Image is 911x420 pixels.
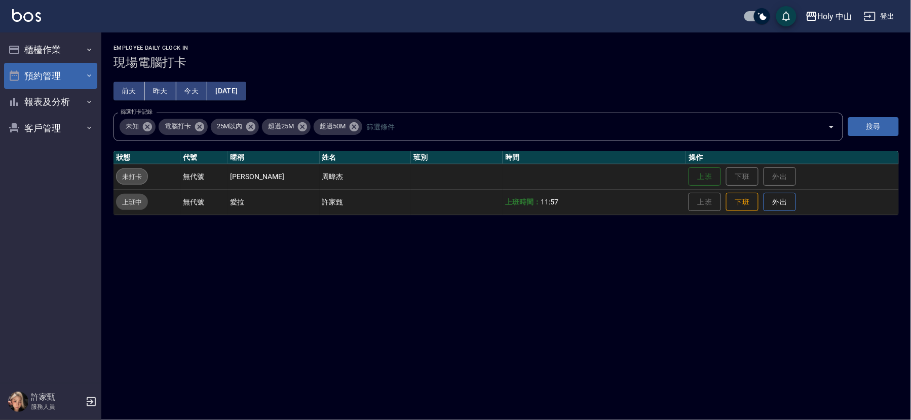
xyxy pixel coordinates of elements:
[145,82,176,100] button: 昨天
[823,119,840,135] button: Open
[818,10,852,23] div: Holy 中山
[113,82,145,100] button: 前天
[686,151,899,164] th: 操作
[262,119,311,135] div: 超過25M
[228,151,320,164] th: 暱稱
[211,121,249,131] span: 25M以內
[4,63,97,89] button: 預約管理
[116,197,148,207] span: 上班中
[411,151,503,164] th: 班別
[726,193,758,212] button: 下班
[364,118,810,135] input: 篩選條件
[31,392,83,402] h5: 許家甄
[113,45,899,51] h2: Employee Daily Clock In
[262,121,300,131] span: 超過25M
[4,89,97,115] button: 報表及分析
[176,82,208,100] button: 今天
[117,171,147,182] span: 未打卡
[320,151,411,164] th: 姓名
[113,55,899,69] h3: 現場電腦打卡
[4,37,97,63] button: 櫃檯作業
[503,151,686,164] th: 時間
[776,6,796,26] button: save
[228,189,320,215] td: 愛拉
[180,151,228,164] th: 代號
[314,121,352,131] span: 超過50M
[860,7,899,26] button: 登出
[211,119,259,135] div: 25M以內
[314,119,362,135] div: 超過50M
[802,6,856,27] button: Holy 中山
[320,189,411,215] td: 許家甄
[120,121,145,131] span: 未知
[4,115,97,142] button: 客戶管理
[180,164,228,189] td: 無代號
[31,402,83,411] p: 服務人員
[180,189,228,215] td: 無代號
[121,108,153,116] label: 篩選打卡記錄
[113,151,180,164] th: 狀態
[159,121,197,131] span: 電腦打卡
[541,198,558,206] span: 11:57
[8,392,28,412] img: Person
[689,167,721,186] button: 上班
[12,9,41,22] img: Logo
[228,164,320,189] td: [PERSON_NAME]
[207,82,246,100] button: [DATE]
[848,117,899,136] button: 搜尋
[159,119,208,135] div: 電腦打卡
[764,193,796,212] button: 外出
[505,198,541,206] b: 上班時間：
[120,119,156,135] div: 未知
[320,164,411,189] td: 周暐杰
